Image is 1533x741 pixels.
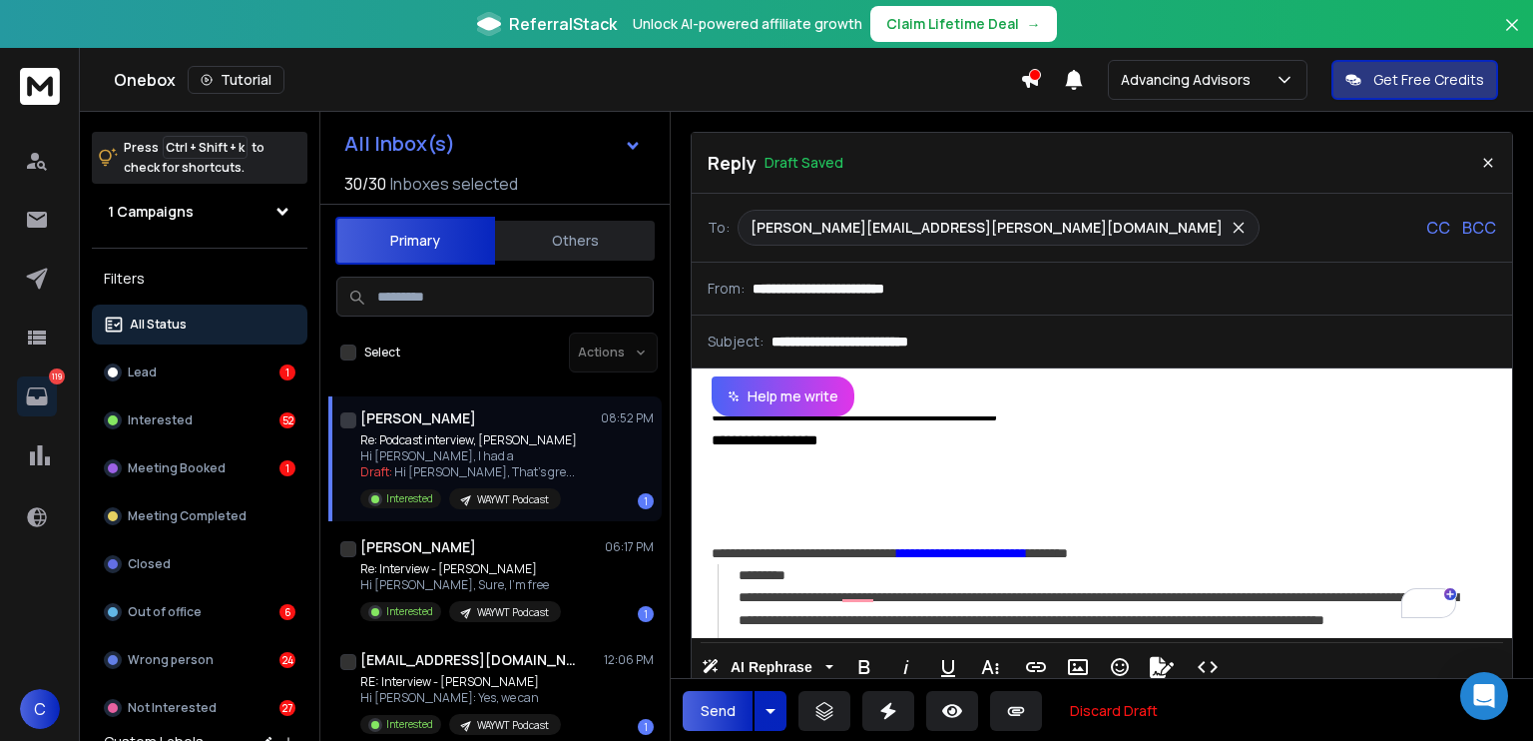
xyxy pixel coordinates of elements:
[1460,672,1508,720] div: Open Intercom Messenger
[477,605,549,620] p: WAYWT Podcast
[360,537,476,557] h1: [PERSON_NAME]
[128,508,247,524] p: Meeting Completed
[601,410,654,426] p: 08:52 PM
[1189,647,1227,687] button: Code View
[128,460,226,476] p: Meeting Booked
[638,606,654,622] div: 1
[344,172,386,196] span: 30 / 30
[92,192,307,232] button: 1 Campaigns
[279,412,295,428] div: 52
[279,652,295,668] div: 24
[870,6,1057,42] button: Claim Lifetime Deal→
[163,136,248,159] span: Ctrl + Shift + k
[360,690,561,706] p: Hi [PERSON_NAME]: Yes, we can
[477,492,549,507] p: WAYWT Podcast
[509,12,617,36] span: ReferralStack
[1027,14,1041,34] span: →
[92,265,307,293] h3: Filters
[638,719,654,735] div: 1
[364,345,400,361] label: Select
[1462,216,1496,240] p: BCC
[20,689,60,729] button: C
[604,652,654,668] p: 12:06 PM
[1373,70,1484,90] p: Get Free Credits
[712,376,854,416] button: Help me write
[1101,647,1139,687] button: Emoticons
[279,604,295,620] div: 6
[495,219,655,263] button: Others
[765,153,843,173] p: Draft Saved
[360,463,392,480] span: Draft:
[751,218,1223,238] p: [PERSON_NAME][EMAIL_ADDRESS][PERSON_NAME][DOMAIN_NAME]
[279,460,295,476] div: 1
[17,376,57,416] a: 119
[92,448,307,488] button: Meeting Booked1
[386,604,433,619] p: Interested
[1331,60,1498,100] button: Get Free Credits
[130,317,187,333] p: All Status
[92,496,307,536] button: Meeting Completed
[708,332,764,352] p: Subject:
[328,124,658,164] button: All Inbox(s)
[279,365,295,380] div: 1
[360,650,580,670] h1: [EMAIL_ADDRESS][DOMAIN_NAME]
[1143,647,1181,687] button: Signature
[390,172,518,196] h3: Inboxes selected
[360,432,577,448] p: Re: Podcast interview, [PERSON_NAME]
[92,353,307,392] button: Lead1
[929,647,967,687] button: Underline (Ctrl+U)
[708,149,757,177] p: Reply
[92,592,307,632] button: Out of office6
[92,400,307,440] button: Interested52
[344,134,455,154] h1: All Inbox(s)
[708,218,730,238] p: To:
[698,647,837,687] button: AI Rephrase
[128,412,193,428] p: Interested
[845,647,883,687] button: Bold (Ctrl+B)
[188,66,284,94] button: Tutorial
[128,604,202,620] p: Out of office
[360,577,561,593] p: Hi [PERSON_NAME], Sure, I'm free
[683,691,753,731] button: Send
[1017,647,1055,687] button: Insert Link (Ctrl+K)
[386,717,433,732] p: Interested
[128,652,214,668] p: Wrong person
[92,544,307,584] button: Closed
[971,647,1009,687] button: More Text
[360,674,561,690] p: RE: Interview - [PERSON_NAME]
[633,14,862,34] p: Unlock AI-powered affiliate growth
[708,279,745,299] p: From:
[727,659,816,676] span: AI Rephrase
[887,647,925,687] button: Italic (Ctrl+I)
[1499,12,1525,60] button: Close banner
[128,365,157,380] p: Lead
[605,539,654,555] p: 06:17 PM
[386,491,433,506] p: Interested
[128,700,217,716] p: Not Interested
[638,493,654,509] div: 1
[124,138,264,178] p: Press to check for shortcuts.
[360,408,476,428] h1: [PERSON_NAME]
[128,556,171,572] p: Closed
[477,718,549,733] p: WAYWT Podcast
[49,369,65,384] p: 119
[1121,70,1259,90] p: Advancing Advisors
[335,217,495,265] button: Primary
[1059,647,1097,687] button: Insert Image (Ctrl+P)
[1426,216,1450,240] p: CC
[360,561,561,577] p: Re: Interview - [PERSON_NAME]
[692,416,1492,638] div: To enrich screen reader interactions, please activate Accessibility in Grammarly extension settings
[279,700,295,716] div: 27
[108,202,194,222] h1: 1 Campaigns
[92,688,307,728] button: Not Interested27
[394,463,575,480] span: Hi [PERSON_NAME], That’s gre ...
[92,305,307,345] button: All Status
[1054,691,1174,731] button: Discard Draft
[92,640,307,680] button: Wrong person24
[114,66,1020,94] div: Onebox
[360,448,577,464] p: Hi [PERSON_NAME], I had a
